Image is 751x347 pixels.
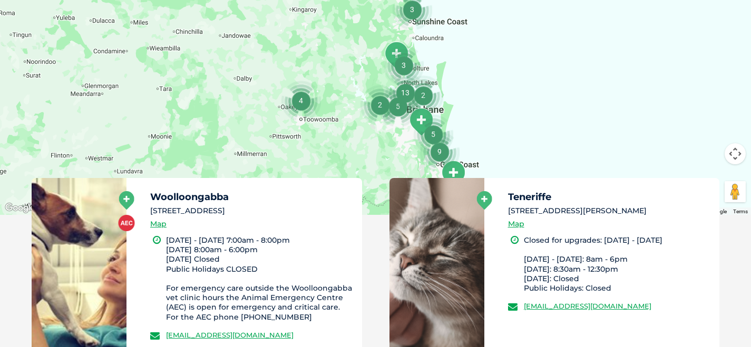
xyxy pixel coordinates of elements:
[378,86,418,126] div: 5
[440,160,466,189] div: Tweed Heads
[166,235,353,322] li: [DATE] - [DATE] 7:00am - 8:00pm [DATE] 8:00am - 6:00pm [DATE] Closed Public Holidays CLOSED For e...
[725,143,746,164] button: Map camera controls
[384,45,424,85] div: 3
[725,181,746,202] button: Drag Pegman onto the map to open Street View
[383,41,409,70] div: Morayfield
[733,209,748,214] a: Terms (opens in new tab)
[360,85,400,125] div: 2
[150,218,167,230] a: Map
[508,205,710,216] li: [STREET_ADDRESS][PERSON_NAME]
[508,218,524,230] a: Map
[403,75,443,115] div: 2
[3,201,37,215] a: Open this area in Google Maps (opens a new window)
[281,81,321,121] div: 4
[413,114,453,154] div: 5
[420,132,460,172] div: 9
[150,205,353,216] li: [STREET_ADDRESS]
[166,331,294,339] a: [EMAIL_ADDRESS][DOMAIN_NAME]
[524,302,651,310] a: [EMAIL_ADDRESS][DOMAIN_NAME]
[150,192,353,202] h5: Woolloongabba
[3,201,37,215] img: Google
[508,192,710,202] h5: Teneriffe
[524,235,710,293] li: Closed for upgrades: [DATE] - [DATE] [DATE] - [DATE]: 8am - 6pm [DATE]: 8:30am - 12:30pm [DATE]: ...
[385,73,425,113] div: 13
